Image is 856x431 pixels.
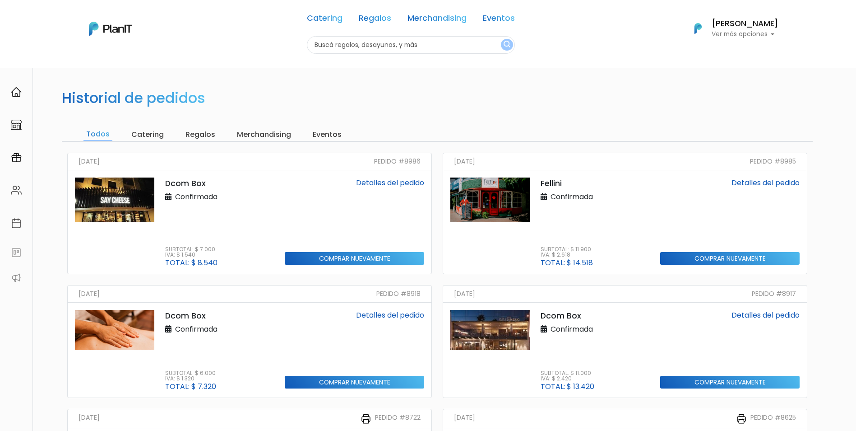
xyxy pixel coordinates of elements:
p: Subtotal: $ 11.900 [541,247,593,252]
a: Merchandising [407,14,467,25]
p: Dcom Box [541,310,650,322]
p: Total: $ 7.320 [165,383,216,390]
a: Detalles del pedido [731,310,800,320]
small: Pedido #8985 [750,157,796,166]
p: IVA: $ 2.618 [541,252,593,258]
small: [DATE] [79,289,100,299]
small: Pedido #8722 [375,413,421,424]
input: Eventos [310,128,344,141]
input: Comprar nuevamente [660,376,800,389]
img: home-e721727adea9d79c4d83392d1f703f7f8bce08238fde08b1acbfd93340b81755.svg [11,87,22,98]
input: Comprar nuevamente [660,252,800,265]
img: people-662611757002400ad9ed0e3c099ab2801c6687ba6c219adb57efc949bc21e19d.svg [11,185,22,196]
p: IVA: $ 2.420 [541,376,594,381]
a: Detalles del pedido [356,178,424,188]
p: Confirmada [541,192,593,202]
img: calendar-87d922413cdce8b2cf7b7f5f62616a5cf9e4887200fb71536465627b3292af00.svg [11,218,22,229]
p: Ver más opciones [712,31,778,37]
img: search_button-432b6d5273f82d61273b3651a40e1bd1b912527efae98b1b7a1b2c0702e16a8d.svg [504,41,510,49]
p: Confirmada [165,324,217,335]
small: [DATE] [79,157,100,166]
button: PlanIt Logo [PERSON_NAME] Ver más opciones [683,17,778,40]
input: Buscá regalos, desayunos, y más [307,36,515,54]
input: Merchandising [234,128,294,141]
img: PlanIt Logo [688,19,708,38]
p: Dcom Box [165,178,274,189]
img: printer-31133f7acbd7ec30ea1ab4a3b6864c9b5ed483bd8d1a339becc4798053a55bbc.svg [361,413,371,424]
p: IVA: $ 1.540 [165,252,217,258]
p: Subtotal: $ 7.000 [165,247,217,252]
a: Detalles del pedido [356,310,424,320]
img: marketplace-4ceaa7011d94191e9ded77b95e3339b90024bf715f7c57f8cf31f2d8c509eaba.svg [11,119,22,130]
img: PlanIt Logo [89,22,132,36]
img: campaigns-02234683943229c281be62815700db0a1741e53638e28bf9629b52c665b00959.svg [11,152,22,163]
a: Detalles del pedido [731,178,800,188]
p: Subtotal: $ 11.000 [541,370,594,376]
input: Comprar nuevamente [285,376,424,389]
small: Pedido #8986 [374,157,421,166]
h6: [PERSON_NAME] [712,20,778,28]
p: Fellini [541,178,650,189]
p: IVA: $ 1.320 [165,376,216,381]
small: Pedido #8918 [376,289,421,299]
input: Catering [129,128,167,141]
small: [DATE] [79,413,100,424]
img: partners-52edf745621dab592f3b2c58e3bca9d71375a7ef29c3b500c9f145b62cc070d4.svg [11,272,22,283]
p: Confirmada [541,324,593,335]
p: Subtotal: $ 6.000 [165,370,216,376]
input: Comprar nuevamente [285,252,424,265]
a: Eventos [483,14,515,25]
input: Todos [83,128,112,141]
a: Regalos [359,14,391,25]
input: Regalos [183,128,218,141]
p: Dcom Box [165,310,274,322]
small: [DATE] [454,289,475,299]
img: feedback-78b5a0c8f98aac82b08bfc38622c3050aee476f2c9584af64705fc4e61158814.svg [11,247,22,258]
a: Catering [307,14,342,25]
p: Total: $ 8.540 [165,259,217,267]
img: thumb_EEBA820B-9A13-4920-8781-964E5B39F6D7.jpeg [75,310,154,350]
h2: Historial de pedidos [62,89,205,107]
img: printer-31133f7acbd7ec30ea1ab4a3b6864c9b5ed483bd8d1a339becc4798053a55bbc.svg [736,413,747,424]
small: Pedido #8917 [752,289,796,299]
small: [DATE] [454,157,475,166]
img: thumb_WhatsApp_Image_2024-05-31_at_10.12.15.jpeg [75,178,154,222]
img: thumb_ChatGPT_Image_24_jun_2025__17_30_56.png [450,178,530,222]
small: Pedido #8625 [750,413,796,424]
p: Total: $ 14.518 [541,259,593,267]
p: Total: $ 13.420 [541,383,594,390]
p: Confirmada [165,192,217,202]
small: [DATE] [454,413,475,424]
img: thumb_fachada-del-hotel.jpg [450,310,530,350]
